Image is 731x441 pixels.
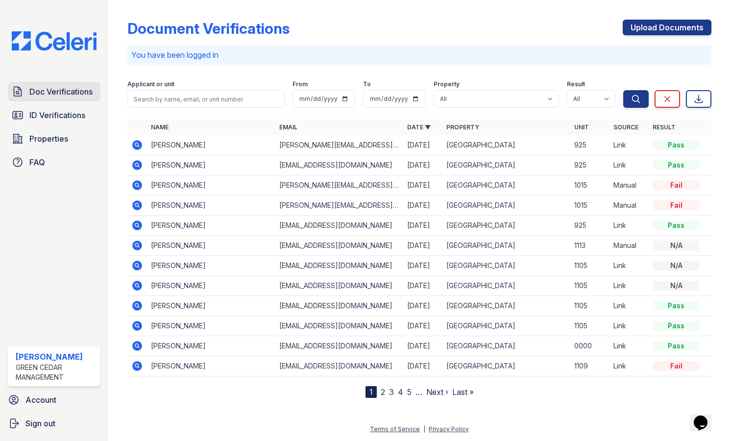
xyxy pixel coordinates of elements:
[127,80,174,88] label: Applicant or unit
[25,417,55,429] span: Sign out
[147,336,275,356] td: [PERSON_NAME]
[8,82,100,101] a: Doc Verifications
[147,316,275,336] td: [PERSON_NAME]
[690,402,721,431] iframe: chat widget
[407,123,431,131] a: Date ▼
[403,296,442,316] td: [DATE]
[403,276,442,296] td: [DATE]
[403,216,442,236] td: [DATE]
[363,80,371,88] label: To
[442,336,570,356] td: [GEOGRAPHIC_DATA]
[446,123,479,131] a: Property
[275,175,403,196] td: [PERSON_NAME][EMAIL_ADDRESS][PERSON_NAME][DOMAIN_NAME]
[403,175,442,196] td: [DATE]
[29,156,45,168] span: FAQ
[29,109,85,121] span: ID Verifications
[442,175,570,196] td: [GEOGRAPHIC_DATA]
[8,152,100,172] a: FAQ
[279,123,297,131] a: Email
[442,236,570,256] td: [GEOGRAPHIC_DATA]
[570,216,609,236] td: 925
[653,341,700,351] div: Pass
[403,356,442,376] td: [DATE]
[415,386,422,398] span: …
[4,390,104,410] a: Account
[147,196,275,216] td: [PERSON_NAME]
[609,296,649,316] td: Link
[442,216,570,236] td: [GEOGRAPHIC_DATA]
[570,336,609,356] td: 0000
[4,31,104,50] img: CE_Logo_Blue-a8612792a0a2168367f1c8372b55b34899dd931a85d93a1a3d3e32e68fde9ad4.png
[442,296,570,316] td: [GEOGRAPHIC_DATA]
[434,80,460,88] label: Property
[653,361,700,371] div: Fail
[429,425,469,433] a: Privacy Policy
[4,414,104,433] a: Sign out
[127,20,290,37] div: Document Verifications
[275,216,403,236] td: [EMAIL_ADDRESS][DOMAIN_NAME]
[147,135,275,155] td: [PERSON_NAME]
[8,105,100,125] a: ID Verifications
[570,236,609,256] td: 1113
[127,90,285,108] input: Search by name, email, or unit number
[147,216,275,236] td: [PERSON_NAME]
[609,256,649,276] td: Link
[403,316,442,336] td: [DATE]
[609,356,649,376] td: Link
[609,236,649,256] td: Manual
[653,160,700,170] div: Pass
[570,196,609,216] td: 1015
[442,356,570,376] td: [GEOGRAPHIC_DATA]
[403,196,442,216] td: [DATE]
[442,316,570,336] td: [GEOGRAPHIC_DATA]
[275,276,403,296] td: [EMAIL_ADDRESS][DOMAIN_NAME]
[609,336,649,356] td: Link
[8,129,100,148] a: Properties
[16,363,97,382] div: Green Cedar Management
[653,220,700,230] div: Pass
[609,316,649,336] td: Link
[570,175,609,196] td: 1015
[653,301,700,311] div: Pass
[653,281,700,291] div: N/A
[653,180,700,190] div: Fail
[131,49,707,61] p: You have been logged in
[442,155,570,175] td: [GEOGRAPHIC_DATA]
[29,86,93,98] span: Doc Verifications
[570,316,609,336] td: 1105
[398,387,403,397] a: 4
[147,175,275,196] td: [PERSON_NAME]
[570,155,609,175] td: 925
[609,276,649,296] td: Link
[151,123,169,131] a: Name
[275,336,403,356] td: [EMAIL_ADDRESS][DOMAIN_NAME]
[29,133,68,145] span: Properties
[275,236,403,256] td: [EMAIL_ADDRESS][DOMAIN_NAME]
[567,80,585,88] label: Result
[609,135,649,155] td: Link
[442,276,570,296] td: [GEOGRAPHIC_DATA]
[442,135,570,155] td: [GEOGRAPHIC_DATA]
[570,256,609,276] td: 1105
[147,276,275,296] td: [PERSON_NAME]
[275,316,403,336] td: [EMAIL_ADDRESS][DOMAIN_NAME]
[370,425,420,433] a: Terms of Service
[381,387,385,397] a: 2
[407,387,412,397] a: 5
[389,387,394,397] a: 3
[452,387,474,397] a: Last »
[442,196,570,216] td: [GEOGRAPHIC_DATA]
[574,123,589,131] a: Unit
[403,155,442,175] td: [DATE]
[653,200,700,210] div: Fail
[653,321,700,331] div: Pass
[16,351,97,363] div: [PERSON_NAME]
[403,135,442,155] td: [DATE]
[365,386,377,398] div: 1
[147,296,275,316] td: [PERSON_NAME]
[653,140,700,150] div: Pass
[147,356,275,376] td: [PERSON_NAME]
[653,241,700,250] div: N/A
[609,216,649,236] td: Link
